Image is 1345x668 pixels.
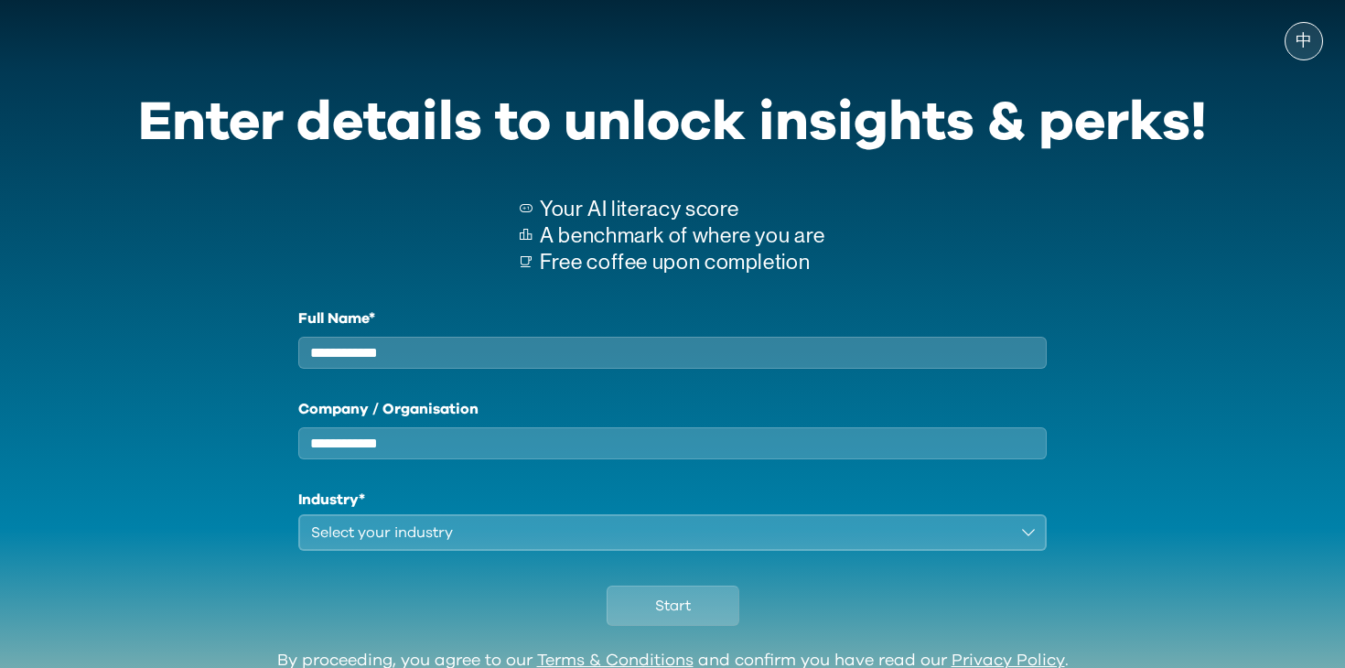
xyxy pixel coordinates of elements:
p: Your AI literacy score [540,196,825,222]
label: Company / Organisation [298,398,1047,420]
span: Start [655,595,691,617]
p: Free coffee upon completion [540,249,825,275]
button: Select your industry [298,514,1047,551]
span: 中 [1296,32,1312,50]
p: A benchmark of where you are [540,222,825,249]
label: Full Name* [298,307,1047,329]
div: Enter details to unlock insights & perks! [138,79,1207,167]
div: Select your industry [311,522,1008,544]
h1: Industry* [298,489,1047,511]
button: Start [607,586,739,626]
